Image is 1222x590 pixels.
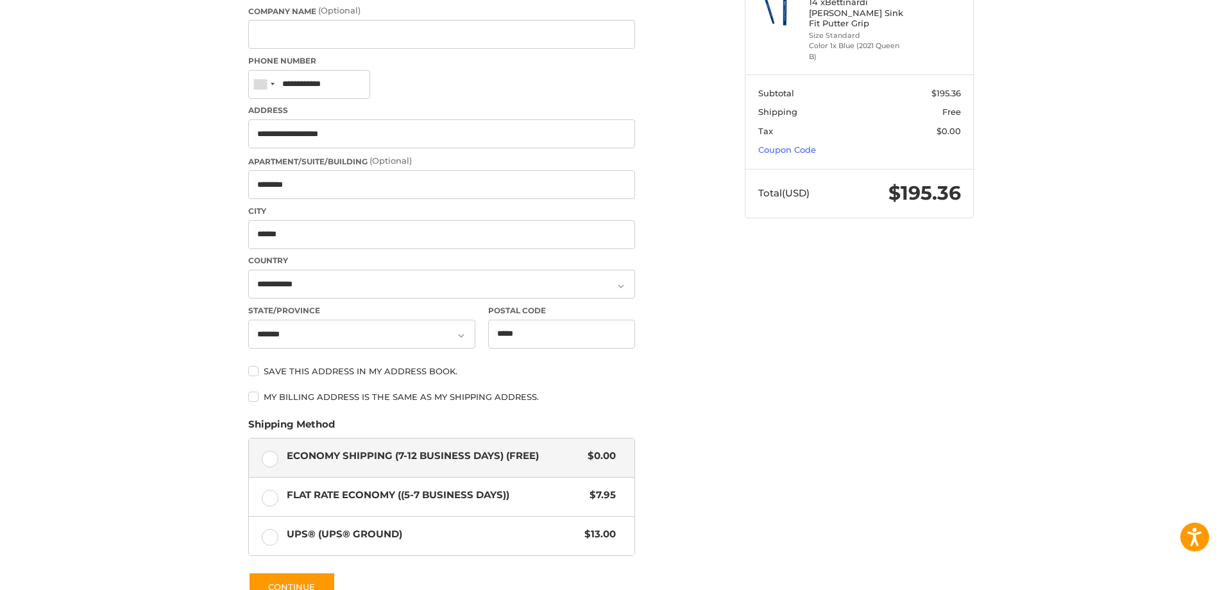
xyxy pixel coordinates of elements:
[931,88,961,98] span: $195.36
[578,527,616,542] span: $13.00
[369,155,412,166] small: (Optional)
[581,449,616,464] span: $0.00
[248,205,635,217] label: City
[248,392,635,402] label: My billing address is the same as my shipping address.
[287,527,579,542] span: UPS® (UPS® Ground)
[248,105,635,116] label: Address
[888,181,961,205] span: $195.36
[248,366,635,376] label: Save this address in my address book.
[758,107,797,117] span: Shipping
[758,126,773,136] span: Tax
[583,488,616,503] span: $7.95
[248,305,475,317] label: State/Province
[248,255,635,266] label: Country
[287,488,584,503] span: Flat Rate Economy ((5-7 Business Days))
[758,88,794,98] span: Subtotal
[758,187,810,199] span: Total (USD)
[248,417,335,438] legend: Shipping Method
[809,40,907,62] li: Color 1x Blue (2021 Queen B)
[318,5,361,15] small: (Optional)
[809,30,907,41] li: Size Standard
[937,126,961,136] span: $0.00
[287,449,582,464] span: Economy Shipping (7-12 Business Days) (Free)
[758,144,816,155] a: Coupon Code
[488,305,636,317] label: Postal Code
[248,4,635,17] label: Company Name
[942,107,961,117] span: Free
[248,155,635,168] label: Apartment/Suite/Building
[248,55,635,67] label: Phone Number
